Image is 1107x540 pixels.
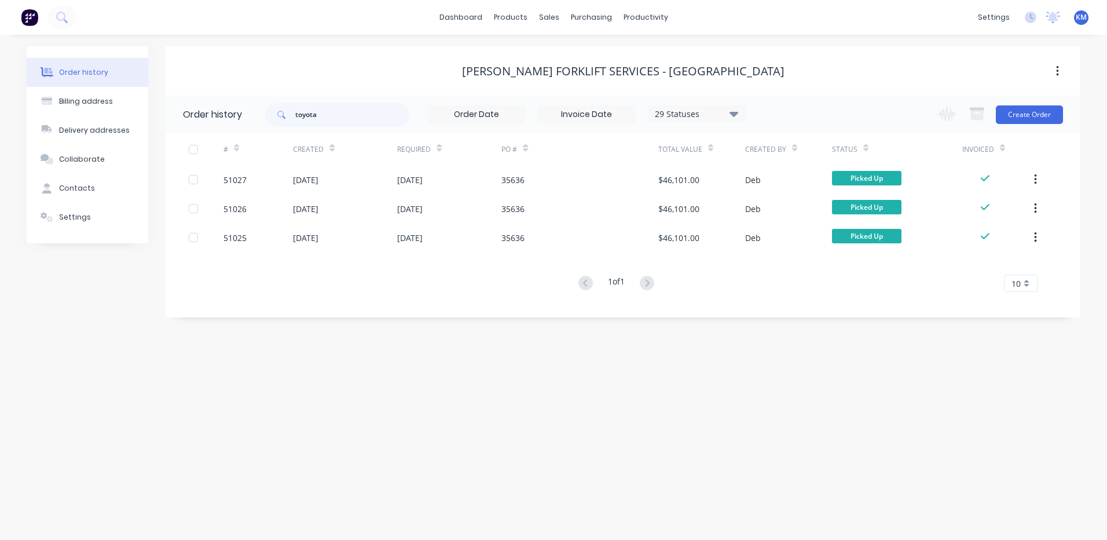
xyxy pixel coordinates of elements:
input: Order Date [428,106,525,123]
button: Delivery addresses [27,116,148,145]
button: Billing address [27,87,148,116]
div: 35636 [501,174,525,186]
button: Contacts [27,174,148,203]
div: Delivery addresses [59,125,130,136]
div: 51026 [223,203,247,215]
span: KM [1076,12,1087,23]
button: Settings [27,203,148,232]
div: sales [533,9,565,26]
div: [DATE] [397,203,423,215]
div: Collaborate [59,154,105,165]
div: purchasing [565,9,618,26]
div: products [488,9,533,26]
div: PO # [501,133,658,165]
div: Status [832,133,962,165]
span: Picked Up [832,200,901,214]
div: Contacts [59,183,95,194]
a: dashboard [434,9,488,26]
div: Created [293,144,324,155]
div: [DATE] [293,203,318,215]
div: Settings [59,212,91,222]
input: Invoice Date [538,106,635,123]
span: Picked Up [832,171,901,185]
div: 35636 [501,203,525,215]
div: # [223,133,293,165]
img: Factory [21,9,38,26]
div: # [223,144,228,155]
div: [DATE] [397,232,423,244]
button: Collaborate [27,145,148,174]
div: [DATE] [293,232,318,244]
div: 35636 [501,232,525,244]
div: PO # [501,144,517,155]
span: 10 [1011,278,1021,290]
div: Total Value [658,133,745,165]
div: Created By [745,133,832,165]
div: 29 Statuses [648,108,745,121]
button: Order history [27,58,148,87]
div: Invoiced [962,144,994,155]
div: settings [972,9,1016,26]
div: Billing address [59,96,113,107]
div: Deb [745,232,761,244]
div: Deb [745,203,761,215]
input: Search... [295,103,410,126]
div: Order history [59,67,108,78]
div: Required [397,133,501,165]
div: $46,101.00 [658,174,699,186]
div: $46,101.00 [658,232,699,244]
div: 51027 [223,174,247,186]
div: Created By [745,144,786,155]
div: $46,101.00 [658,203,699,215]
div: [DATE] [293,174,318,186]
div: [PERSON_NAME] FORKLIFT SERVICES - [GEOGRAPHIC_DATA] [462,64,785,78]
div: Created [293,133,397,165]
div: productivity [618,9,674,26]
span: Picked Up [832,229,901,243]
div: 1 of 1 [608,275,625,292]
div: Deb [745,174,761,186]
div: Total Value [658,144,702,155]
div: [DATE] [397,174,423,186]
div: Required [397,144,431,155]
div: Invoiced [962,133,1032,165]
div: Status [832,144,857,155]
div: 51025 [223,232,247,244]
button: Create Order [996,105,1063,124]
div: Order history [183,108,242,122]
